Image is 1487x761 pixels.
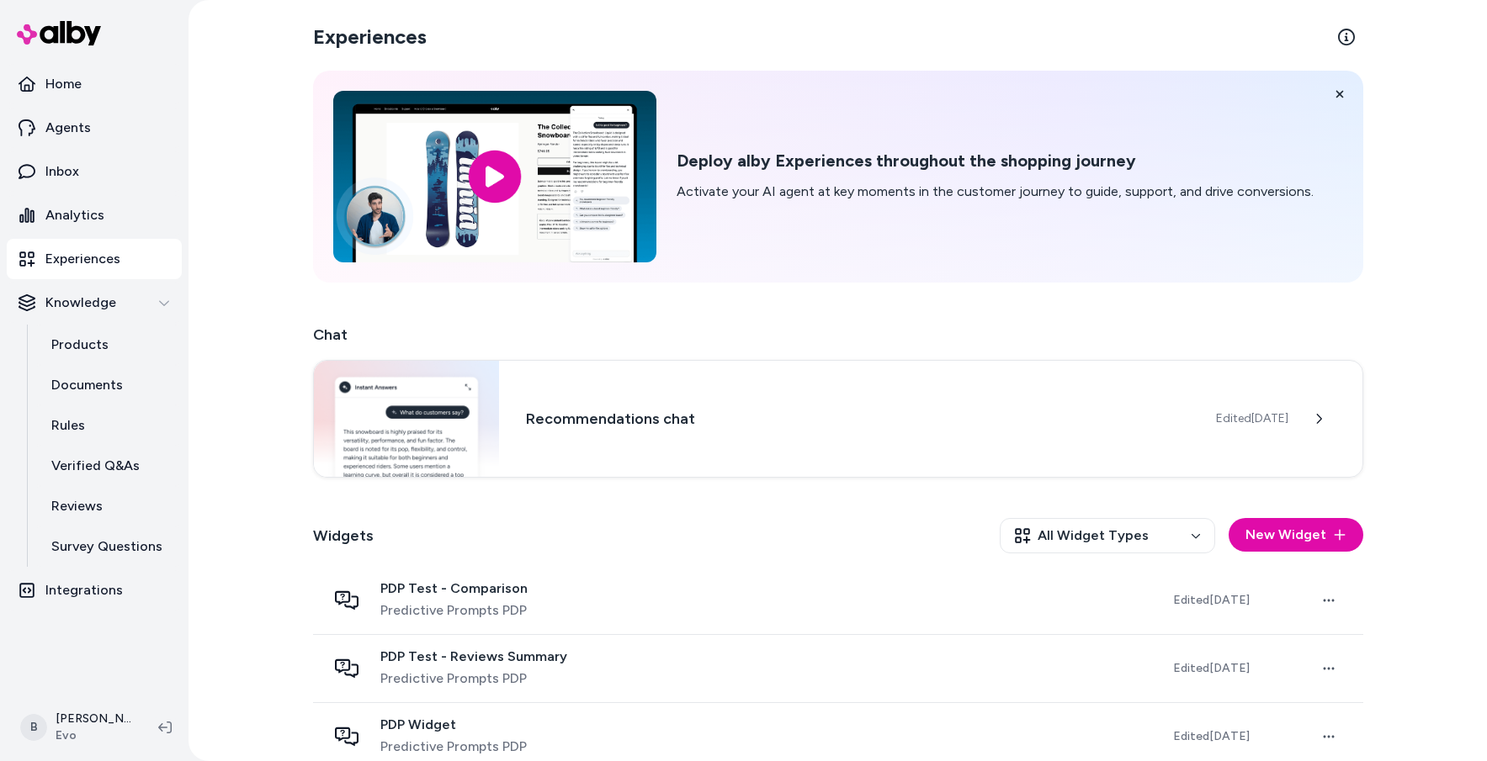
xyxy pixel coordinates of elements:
[380,669,567,689] span: Predictive Prompts PDP
[51,335,109,355] p: Products
[35,486,182,526] a: Reviews
[1216,410,1288,427] span: Edited [DATE]
[45,74,82,94] p: Home
[7,195,182,235] a: Analytics
[7,239,182,279] a: Experiences
[45,249,120,269] p: Experiences
[56,727,131,744] span: Evo
[1000,518,1215,553] button: All Widget Types
[7,64,182,104] a: Home
[51,375,123,395] p: Documents
[380,716,527,733] span: PDP Widget
[313,323,1363,346] h2: Chat
[51,536,162,557] p: Survey Questions
[51,415,85,436] p: Rules
[1173,661,1250,675] span: Edited [DATE]
[51,496,103,516] p: Reviews
[35,446,182,486] a: Verified Q&As
[526,407,1188,431] h3: Recommendations chat
[56,711,131,727] p: [PERSON_NAME]
[1229,518,1363,552] button: New Widget
[313,524,374,547] h2: Widgets
[380,580,528,597] span: PDP Test - Comparison
[51,456,140,476] p: Verified Q&As
[7,283,182,323] button: Knowledge
[7,570,182,610] a: Integrations
[677,151,1314,172] h2: Deploy alby Experiences throughout the shopping journey
[1173,593,1250,607] span: Edited [DATE]
[380,648,567,665] span: PDP Test - Reviews Summary
[7,151,182,192] a: Inbox
[1173,729,1250,743] span: Edited [DATE]
[20,714,47,741] span: B
[45,161,79,182] p: Inbox
[10,700,145,754] button: B[PERSON_NAME]Evo
[35,526,182,567] a: Survey Questions
[313,360,1363,478] a: Chat widgetRecommendations chatEdited[DATE]
[380,600,528,621] span: Predictive Prompts PDP
[677,182,1314,202] p: Activate your AI agent at key moments in the customer journey to guide, support, and drive conver...
[313,24,427,50] h2: Experiences
[380,737,527,757] span: Predictive Prompts PDP
[45,580,123,600] p: Integrations
[45,205,104,225] p: Analytics
[314,361,500,477] img: Chat widget
[7,108,182,148] a: Agents
[45,293,116,313] p: Knowledge
[17,21,101,45] img: alby Logo
[45,118,91,138] p: Agents
[35,325,182,365] a: Products
[35,365,182,405] a: Documents
[35,405,182,446] a: Rules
